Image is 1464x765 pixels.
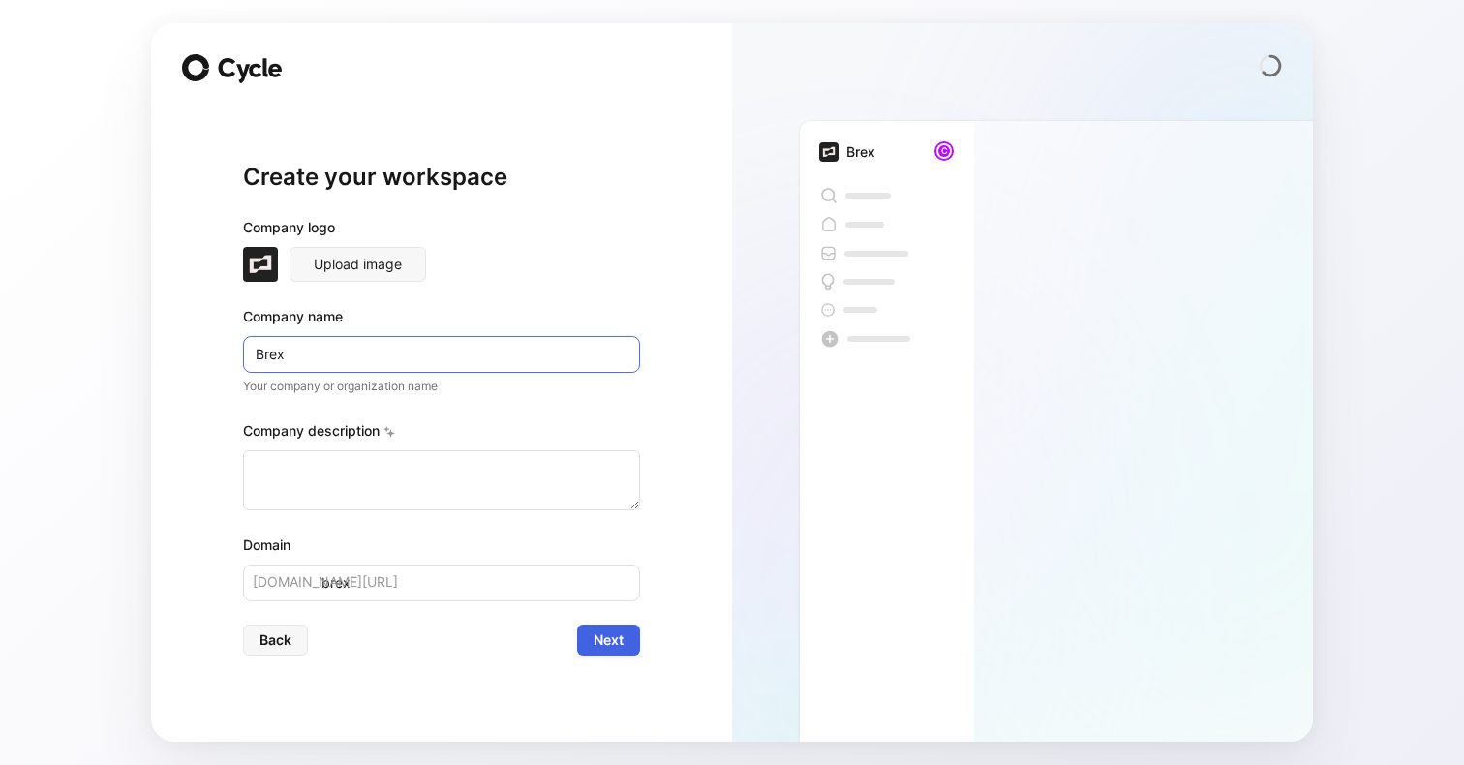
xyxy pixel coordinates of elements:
h1: Create your workspace [243,162,640,193]
div: Domain [243,534,640,557]
button: Back [243,625,308,656]
span: Next [594,628,624,652]
div: Brex [846,140,875,164]
span: Upload image [314,253,402,276]
span: Back [259,628,291,652]
span: [DOMAIN_NAME][URL] [253,570,398,594]
input: Example [243,336,640,373]
div: C [936,143,952,159]
div: Company name [243,305,640,328]
div: Company logo [243,216,640,247]
img: brex.com [819,142,839,162]
button: Upload image [290,247,426,282]
img: brex.com [243,247,278,282]
div: Company description [243,419,640,450]
p: Your company or organization name [243,377,640,396]
button: Next [577,625,640,656]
